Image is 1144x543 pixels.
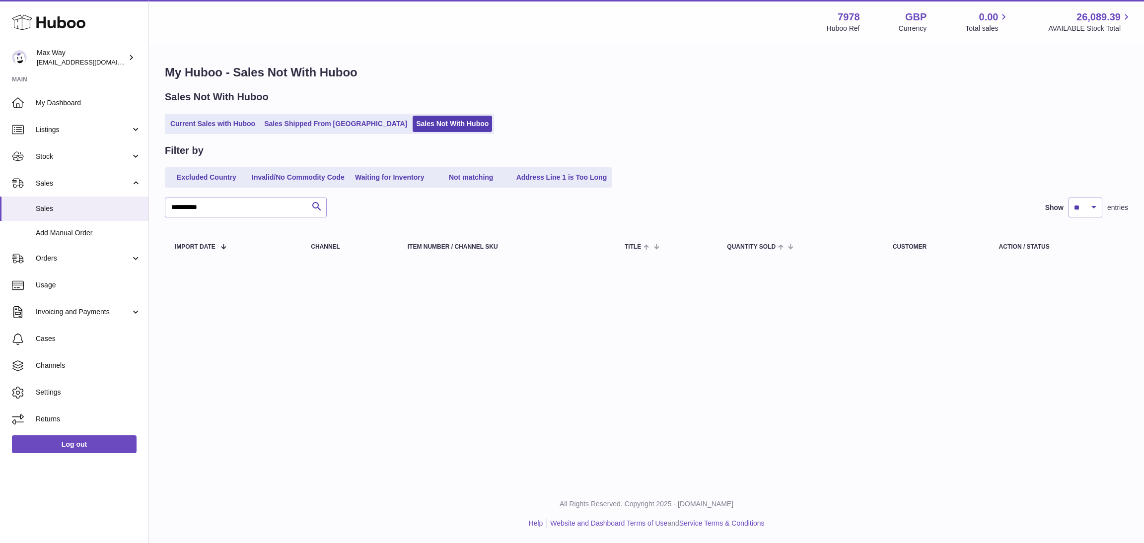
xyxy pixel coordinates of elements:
li: and [547,519,764,528]
p: All Rights Reserved. Copyright 2025 - [DOMAIN_NAME] [157,499,1136,509]
h2: Filter by [165,144,204,157]
span: Stock [36,152,131,161]
span: Sales [36,179,131,188]
h1: My Huboo - Sales Not With Huboo [165,65,1128,80]
div: Currency [899,24,927,33]
span: 26,089.39 [1076,10,1121,24]
h2: Sales Not With Huboo [165,90,269,104]
strong: 7978 [838,10,860,24]
div: Channel [311,244,388,250]
a: Sales Not With Huboo [413,116,492,132]
div: Max Way [37,48,126,67]
a: Service Terms & Conditions [679,519,765,527]
a: Help [529,519,543,527]
span: Returns [36,414,141,424]
span: Orders [36,254,131,263]
a: 26,089.39 AVAILABLE Stock Total [1048,10,1132,33]
span: Settings [36,388,141,397]
strong: GBP [905,10,927,24]
a: Not matching [431,169,511,186]
span: Quantity Sold [727,244,776,250]
a: Website and Dashboard Terms of Use [550,519,667,527]
span: entries [1107,203,1128,212]
span: Add Manual Order [36,228,141,238]
a: Excluded Country [167,169,246,186]
a: Invalid/No Commodity Code [248,169,348,186]
span: 0.00 [979,10,999,24]
a: Waiting for Inventory [350,169,429,186]
a: Log out [12,435,137,453]
span: Title [625,244,641,250]
div: Customer [893,244,979,250]
span: Listings [36,125,131,135]
span: My Dashboard [36,98,141,108]
label: Show [1045,203,1064,212]
span: Usage [36,280,141,290]
a: 0.00 Total sales [965,10,1009,33]
div: Item Number / Channel SKU [408,244,605,250]
span: Sales [36,204,141,213]
div: Action / Status [999,244,1118,250]
span: Channels [36,361,141,370]
span: [EMAIL_ADDRESS][DOMAIN_NAME] [37,58,146,66]
span: Invoicing and Payments [36,307,131,317]
a: Current Sales with Huboo [167,116,259,132]
a: Address Line 1 is Too Long [513,169,611,186]
div: Huboo Ref [827,24,860,33]
span: Cases [36,334,141,343]
span: AVAILABLE Stock Total [1048,24,1132,33]
img: Max@LongevityBox.co.uk [12,50,27,65]
a: Sales Shipped From [GEOGRAPHIC_DATA] [261,116,411,132]
span: Total sales [965,24,1009,33]
span: Import date [175,244,215,250]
